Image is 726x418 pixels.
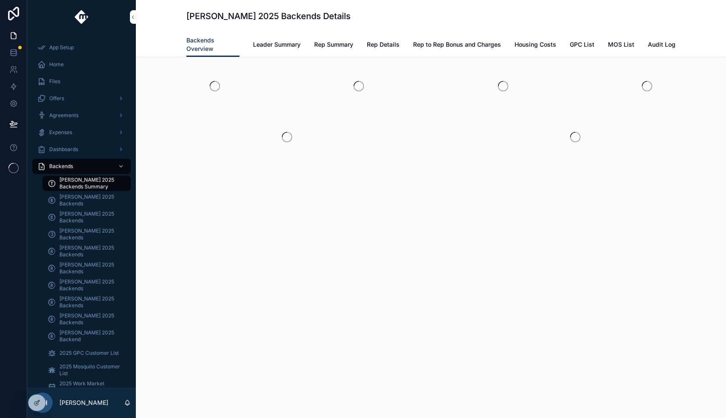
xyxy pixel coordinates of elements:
[253,40,301,49] span: Leader Summary
[42,362,131,378] a: 2025 Mosquito Customer List
[59,177,122,190] span: [PERSON_NAME] 2025 Backends Summary
[42,210,131,225] a: [PERSON_NAME] 2025 Backends
[49,129,72,136] span: Expenses
[49,112,79,119] span: Agreements
[413,40,501,49] span: Rep to Rep Bonus and Charges
[42,176,131,191] a: [PERSON_NAME] 2025 Backends Summary
[42,379,131,395] a: 2025 Work Market Payments
[75,10,89,24] img: App logo
[648,40,675,49] span: Audit Log
[608,40,634,49] span: MOS List
[253,37,301,54] a: Leader Summary
[42,345,131,361] a: 2025 GPC Customer List
[608,37,634,54] a: MOS List
[186,33,239,57] a: Backends Overview
[49,44,74,51] span: App Setup
[570,37,594,54] a: GPC List
[367,40,400,49] span: Rep Details
[648,37,675,54] a: Audit Log
[59,261,122,275] span: [PERSON_NAME] 2025 Backends
[59,278,122,292] span: [PERSON_NAME] 2025 Backends
[59,363,122,377] span: 2025 Mosquito Customer List
[42,311,131,327] a: [PERSON_NAME] 2025 Backends
[32,108,131,123] a: Agreements
[32,91,131,106] a: Offers
[186,10,351,22] h1: [PERSON_NAME] 2025 Backends Details
[186,36,239,53] span: Backends Overview
[314,37,353,54] a: Rep Summary
[59,398,108,407] p: [PERSON_NAME]
[570,40,594,49] span: GPC List
[59,210,122,224] span: [PERSON_NAME] 2025 Backends
[49,95,64,102] span: Offers
[42,261,131,276] a: [PERSON_NAME] 2025 Backends
[59,380,122,394] span: 2025 Work Market Payments
[59,194,122,207] span: [PERSON_NAME] 2025 Backends
[59,312,122,326] span: [PERSON_NAME] 2025 Backends
[49,61,64,68] span: Home
[515,37,556,54] a: Housing Costs
[42,295,131,310] a: [PERSON_NAME] 2025 Backends
[32,74,131,89] a: Files
[413,37,501,54] a: Rep to Rep Bonus and Charges
[515,40,556,49] span: Housing Costs
[32,125,131,140] a: Expenses
[49,146,78,153] span: Dashboards
[32,57,131,72] a: Home
[49,163,73,170] span: Backends
[59,227,122,241] span: [PERSON_NAME] 2025 Backends
[59,244,122,258] span: [PERSON_NAME] 2025 Backends
[42,328,131,344] a: [PERSON_NAME] 2025 Backend
[42,227,131,242] a: [PERSON_NAME] 2025 Backends
[59,329,122,343] span: [PERSON_NAME] 2025 Backend
[42,278,131,293] a: [PERSON_NAME] 2025 Backends
[27,34,136,387] div: scrollable content
[32,40,131,55] a: App Setup
[367,37,400,54] a: Rep Details
[32,159,131,174] a: Backends
[42,193,131,208] a: [PERSON_NAME] 2025 Backends
[314,40,353,49] span: Rep Summary
[59,350,119,356] span: 2025 GPC Customer List
[59,295,122,309] span: [PERSON_NAME] 2025 Backends
[32,142,131,157] a: Dashboards
[42,244,131,259] a: [PERSON_NAME] 2025 Backends
[49,78,60,85] span: Files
